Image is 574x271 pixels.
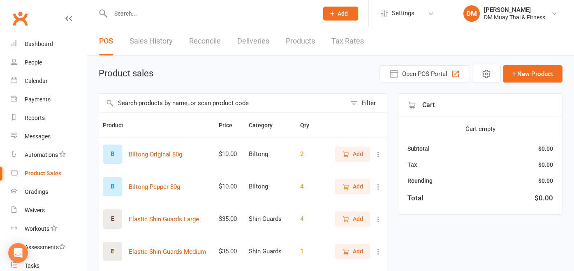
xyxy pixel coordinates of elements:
[103,242,122,261] div: Set product image
[538,144,553,153] div: $0.00
[103,122,132,129] span: Product
[335,244,370,259] button: Add
[11,164,87,183] a: Product Sales
[407,193,423,204] div: Total
[189,27,221,55] a: Reconcile
[11,146,87,164] a: Automations
[484,14,545,21] div: DM Muay Thai & Fitness
[353,247,363,256] span: Add
[538,177,553,186] div: $0.00
[25,262,39,269] div: Tasks
[25,96,51,103] div: Payments
[219,122,241,129] span: Price
[11,109,87,127] a: Reports
[25,170,61,177] div: Product Sales
[99,94,346,113] input: Search products by name, or scan product code
[25,41,53,47] div: Dashboard
[219,151,241,158] div: $10.00
[407,160,417,169] div: Tax
[25,59,42,66] div: People
[129,214,199,224] button: Elastic Shin Guards Large
[335,179,370,194] button: Add
[346,94,387,113] button: Filter
[249,151,293,158] div: Biltong
[219,183,241,190] div: $10.00
[331,27,364,55] a: Tax Rates
[103,209,122,229] div: Set product image
[11,183,87,201] a: Gradings
[380,65,470,83] button: Open POS Portal
[362,98,376,108] div: Filter
[130,27,173,55] a: Sales History
[300,120,318,130] button: Qty
[503,65,562,83] button: + New Product
[129,182,180,192] button: Biltong Pepper 80g
[99,27,113,55] a: POS
[108,8,312,19] input: Search...
[463,5,480,22] div: DM
[25,133,51,140] div: Messages
[129,247,206,257] button: Elastic Shin Guards Medium
[25,225,49,232] div: Workouts
[300,216,326,223] div: 4
[300,122,318,129] span: Qty
[353,149,363,158] span: Add
[25,244,65,250] div: Assessments
[25,115,45,121] div: Reports
[11,127,87,146] a: Messages
[25,152,58,158] div: Automations
[538,160,553,169] div: $0.00
[402,69,447,79] span: Open POS Portal
[8,243,28,263] div: Open Intercom Messenger
[249,216,293,223] div: Shin Guards
[300,248,326,255] div: 1
[249,248,293,255] div: Shin Guards
[103,120,132,130] button: Product
[353,182,363,191] span: Add
[103,145,122,164] div: Set product image
[11,238,87,257] a: Assessments
[407,124,553,134] div: Cart empty
[11,201,87,220] a: Waivers
[25,78,48,84] div: Calendar
[219,248,241,255] div: $35.00
[407,144,430,153] div: Subtotal
[249,120,282,130] button: Category
[129,149,182,159] button: Biltong Original 80g
[535,193,553,204] div: $0.00
[398,94,562,117] div: Cart
[237,27,269,55] a: Deliveries
[286,27,315,55] a: Products
[11,72,87,90] a: Calendar
[335,211,370,226] button: Add
[335,147,370,161] button: Add
[300,183,326,190] div: 4
[249,122,282,129] span: Category
[25,207,45,214] div: Waivers
[103,177,122,196] div: Set product image
[10,8,30,29] a: Clubworx
[407,177,433,186] div: Rounding
[219,120,241,130] button: Price
[25,188,48,195] div: Gradings
[392,4,414,23] span: Settings
[300,151,326,158] div: 2
[11,53,87,72] a: People
[219,216,241,223] div: $35.00
[11,220,87,238] a: Workouts
[338,10,348,17] span: Add
[353,214,363,223] span: Add
[323,7,358,21] button: Add
[11,35,87,53] a: Dashboard
[249,183,293,190] div: Biltong
[11,90,87,109] a: Payments
[484,6,545,14] div: [PERSON_NAME]
[99,69,153,78] h1: Product sales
